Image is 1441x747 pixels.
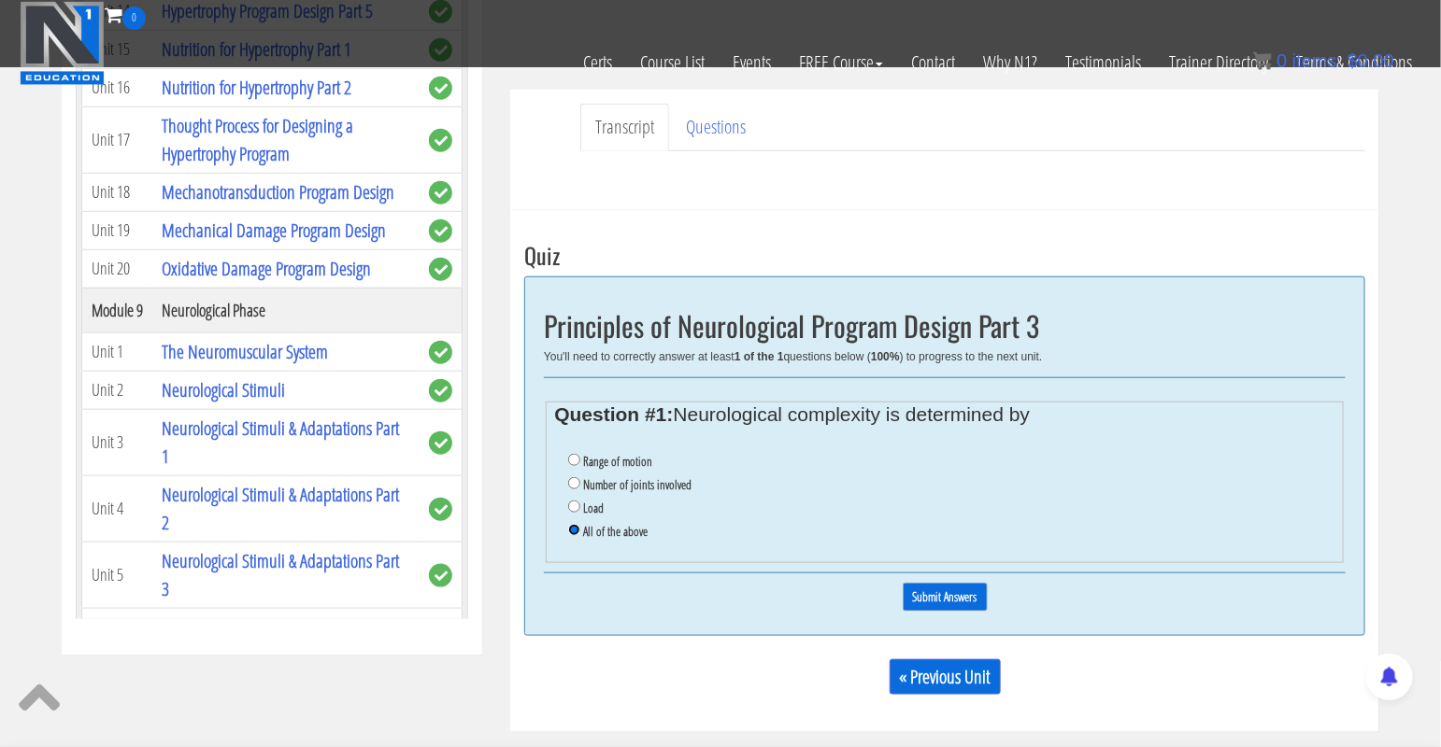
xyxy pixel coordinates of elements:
[82,475,153,542] td: Unit 4
[162,218,386,243] a: Mechanical Damage Program Design
[162,548,399,601] a: Neurological Stimuli & Adaptations Part 3
[20,1,105,85] img: n1-education
[735,350,784,363] b: 1 of the 1
[82,249,153,288] td: Unit 20
[569,30,626,95] a: Certs
[82,371,153,409] td: Unit 2
[122,7,146,30] span: 0
[429,181,452,204] span: complete
[429,258,452,281] span: complete
[162,416,399,469] a: Neurological Stimuli & Adaptations Part 1
[162,482,399,535] a: Neurological Stimuli & Adaptations Part 2
[1155,30,1282,95] a: Trainer Directory
[1348,50,1394,71] bdi: 0.00
[429,564,452,587] span: complete
[583,454,652,469] label: Range of motion
[1277,50,1287,71] span: 0
[82,173,153,211] td: Unit 18
[429,498,452,521] span: complete
[583,524,648,539] label: All of the above
[1292,50,1342,71] span: items:
[82,608,153,674] td: Unit 6
[429,129,452,152] span: complete
[524,243,1365,267] h3: Quiz
[785,30,897,95] a: FREE Course
[1253,50,1394,71] a: 0 items: $0.00
[82,288,153,332] th: Module 9
[890,659,1001,695] a: « Previous Unit
[583,477,692,492] label: Number of joints involved
[82,542,153,608] td: Unit 5
[1253,51,1272,70] img: icon11.png
[82,106,153,173] td: Unit 17
[1051,30,1155,95] a: Testimonials
[105,2,146,27] a: 0
[162,339,328,364] a: The Neuromuscular System
[82,409,153,475] td: Unit 3
[162,614,370,668] a: Principles of Neurological Program Design Part 1
[583,500,604,515] label: Load
[871,350,900,363] b: 100%
[544,350,1346,363] div: You'll need to correctly answer at least questions below ( ) to progress to the next unit.
[897,30,969,95] a: Contact
[554,407,1334,422] legend: Neurological complexity is determined by
[162,113,353,166] a: Thought Process for Designing a Hypertrophy Program
[544,310,1346,341] h2: Principles of Neurological Program Design Part 3
[162,377,285,402] a: Neurological Stimuli
[82,211,153,249] td: Unit 19
[429,379,452,402] span: complete
[1282,30,1426,95] a: Terms & Conditions
[429,431,452,455] span: complete
[429,341,452,364] span: complete
[162,256,371,281] a: Oxidative Damage Program Design
[429,219,452,243] span: complete
[903,583,988,612] input: Submit Answers
[554,403,673,425] strong: Question #1:
[82,332,153,371] td: Unit 1
[671,104,761,151] a: Questions
[1348,50,1358,71] span: $
[162,179,394,204] a: Mechanotransduction Program Design
[969,30,1051,95] a: Why N1?
[719,30,785,95] a: Events
[152,288,420,332] th: Neurological Phase
[580,104,669,151] a: Transcript
[162,75,351,100] a: Nutrition for Hypertrophy Part 2
[626,30,719,95] a: Course List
